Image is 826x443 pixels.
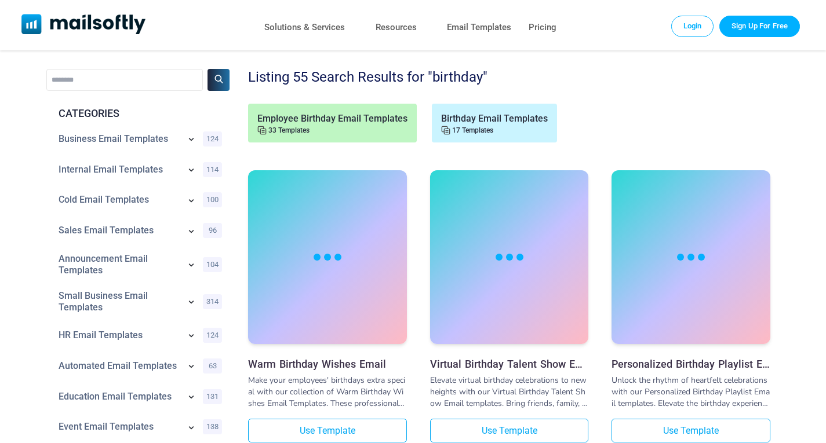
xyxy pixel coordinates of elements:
[376,19,417,36] a: Resources
[248,170,407,347] a: Warm Birthday Wishes Email
[671,16,714,36] a: Login
[264,19,345,36] a: Solutions & Services
[432,104,563,142] a: Birthday Email Templates17 Templates
[441,126,548,135] div: 17 Templates
[248,375,407,409] div: Make your employees' birthdays extra special with our collection of Warm Birthday Wishes Email Te...
[447,19,511,36] a: Email Templates
[59,360,180,372] a: Category
[612,358,770,370] a: Personalized Birthday Playlist Email
[59,391,180,402] a: Category
[185,391,197,405] a: Show subcategories for Education Email Templates
[21,14,146,34] img: Mailsoftly Logo
[432,104,557,142] div: Birthday Email Templates
[59,194,180,206] a: Category
[59,164,180,175] a: Category
[185,259,197,273] a: Show subcategories for Announcement Email Templates
[430,170,589,347] a: Virtual Birthday Talent Show Email
[248,69,770,85] div: Listing 55 Search Results for "birthday"
[214,75,223,83] img: Search
[257,126,407,135] div: 33 Templates
[59,329,180,341] a: Category
[21,14,146,36] a: Mailsoftly
[612,419,770,442] a: Use Template
[185,225,197,239] a: Show subcategories for Sales Email Templates
[612,375,770,409] div: Unlock the rhythm of heartfelt celebrations with our Personalized Birthday Playlist Email templat...
[59,421,180,433] a: Category
[185,360,197,374] a: Show subcategories for Automated Email Templates
[49,106,227,121] div: CATEGORIES
[185,195,197,208] a: Show subcategories for Cold Email Templates
[430,419,589,442] a: Use Template
[719,16,800,36] a: Trial
[185,133,197,147] a: Show subcategories for Business Email Templates
[185,296,197,310] a: Show subcategories for Small Business Email Templates
[59,253,180,276] a: Category
[59,290,180,313] a: Category
[59,133,180,145] a: Category
[529,19,556,36] a: Pricing
[248,104,417,142] div: Employee Birthday Email Templates
[612,170,770,347] a: Personalized Birthday Playlist Email
[248,104,423,142] a: Employee Birthday Email Templates33 Templates
[248,358,407,370] a: Warm Birthday Wishes Email
[185,164,197,178] a: Show subcategories for Internal Email Templates
[430,358,589,370] a: Virtual Birthday Talent Show Email
[185,422,197,435] a: Show subcategories for Event Email Templates
[430,375,589,409] div: Elevate virtual birthday celebrations to new heights with our Virtual Birthday Talent Show Email ...
[248,419,407,442] a: Use Template
[185,329,197,343] a: Show subcategories for HR Email Templates
[59,225,180,236] a: Category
